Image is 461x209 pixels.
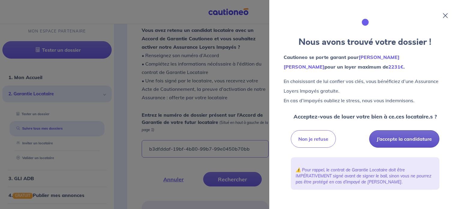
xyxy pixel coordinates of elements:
button: J’accepte la candidature [369,130,439,148]
strong: Nous avons trouvé votre dossier ! [299,36,432,48]
button: Non je refuse [291,130,336,148]
em: 2231€ [388,64,403,70]
p: ⚠️ Pour rappel, le contrat de Garantie Locataire doit être IMPÉRATIVEMENT signé avant de signer l... [296,167,435,185]
img: illu_folder.svg [353,10,377,34]
strong: Cautioneo se porte garant pour pour un loyer maximum de . [284,54,405,70]
p: En choisissant de lui confier vos clés, vous bénéficiez d’une Assurance Loyers Impayés gratuite. ... [284,76,447,105]
strong: Acceptez-vous de louer votre bien à ce.ces locataire.s ? [294,113,437,120]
